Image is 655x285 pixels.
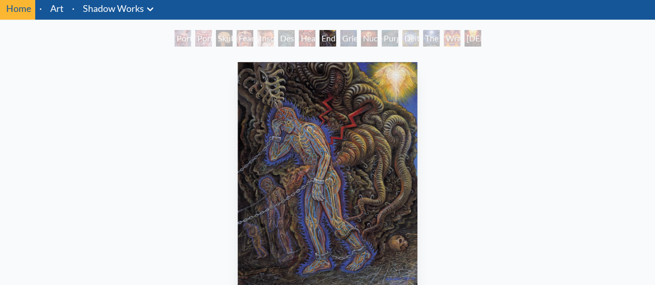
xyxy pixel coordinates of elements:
div: Portrait of an Artist 2 [174,30,191,47]
a: Shadow Works [83,1,144,16]
a: Home [6,3,31,14]
a: Art [50,1,64,16]
div: Grieving [340,30,357,47]
div: Wrathful Deity [444,30,460,47]
div: Deities & Demons Drinking from the Milky Pool [402,30,419,47]
div: Headache [299,30,315,47]
div: Endarkenment [319,30,336,47]
div: Portrait of an Artist 1 [195,30,212,47]
div: Despair [278,30,295,47]
div: Purging [382,30,398,47]
div: Insomnia [257,30,274,47]
div: The Soul Finds It's Way [423,30,440,47]
div: Fear [237,30,253,47]
div: Nuclear Crucifixion [361,30,377,47]
div: Skull Fetus [216,30,232,47]
div: [DEMOGRAPHIC_DATA] & the Two Thieves [464,30,481,47]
